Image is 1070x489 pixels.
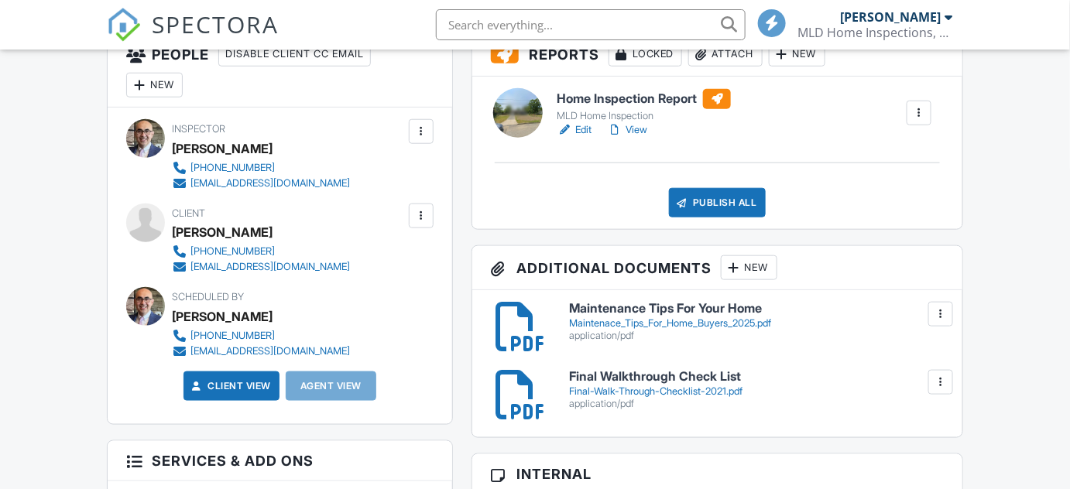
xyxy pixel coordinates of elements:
[190,162,275,174] div: [PHONE_NUMBER]
[607,122,647,138] a: View
[108,441,452,481] h3: Services & Add ons
[569,302,943,341] a: Maintenance Tips For Your Home Maintenace_Tips_For_Home_Buyers_2025.pdf application/pdf
[569,330,943,342] div: application/pdf
[172,176,350,191] a: [EMAIL_ADDRESS][DOMAIN_NAME]
[569,370,943,384] h6: Final Walkthrough Check List
[472,246,962,290] h3: Additional Documents
[190,330,275,342] div: [PHONE_NUMBER]
[189,378,271,394] a: Client View
[472,32,962,77] h3: Reports
[107,8,141,42] img: The Best Home Inspection Software - Spectora
[798,25,953,40] div: MLD Home Inspections, LLC
[569,385,943,398] div: Final-Walk-Through-Checklist-2021.pdf
[721,255,777,280] div: New
[569,317,943,330] div: Maintenace_Tips_For_Home_Buyers_2025.pdf
[557,122,592,138] a: Edit
[172,291,244,303] span: Scheduled By
[688,42,763,67] div: Attach
[172,344,350,359] a: [EMAIL_ADDRESS][DOMAIN_NAME]
[108,32,452,108] h3: People
[218,42,371,67] div: Disable Client CC Email
[436,9,746,40] input: Search everything...
[172,207,205,219] span: Client
[172,259,350,275] a: [EMAIL_ADDRESS][DOMAIN_NAME]
[569,398,943,410] div: application/pdf
[609,42,682,67] div: Locked
[841,9,941,25] div: [PERSON_NAME]
[126,73,183,97] div: New
[152,8,279,40] span: SPECTORA
[107,21,279,53] a: SPECTORA
[569,370,943,409] a: Final Walkthrough Check List Final-Walk-Through-Checklist-2021.pdf application/pdf
[669,188,766,217] div: Publish All
[190,261,350,273] div: [EMAIL_ADDRESS][DOMAIN_NAME]
[190,245,275,258] div: [PHONE_NUMBER]
[172,160,350,176] a: [PHONE_NUMBER]
[190,177,350,190] div: [EMAIL_ADDRESS][DOMAIN_NAME]
[769,42,825,67] div: New
[557,110,731,122] div: MLD Home Inspection
[172,305,273,328] div: [PERSON_NAME]
[172,244,350,259] a: [PHONE_NUMBER]
[172,328,350,344] a: [PHONE_NUMBER]
[557,89,731,109] h6: Home Inspection Report
[190,345,350,357] div: [EMAIL_ADDRESS][DOMAIN_NAME]
[172,221,273,244] div: [PERSON_NAME]
[557,89,731,123] a: Home Inspection Report MLD Home Inspection
[569,302,943,316] h6: Maintenance Tips For Your Home
[172,137,273,160] div: [PERSON_NAME]
[172,123,225,135] span: Inspector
